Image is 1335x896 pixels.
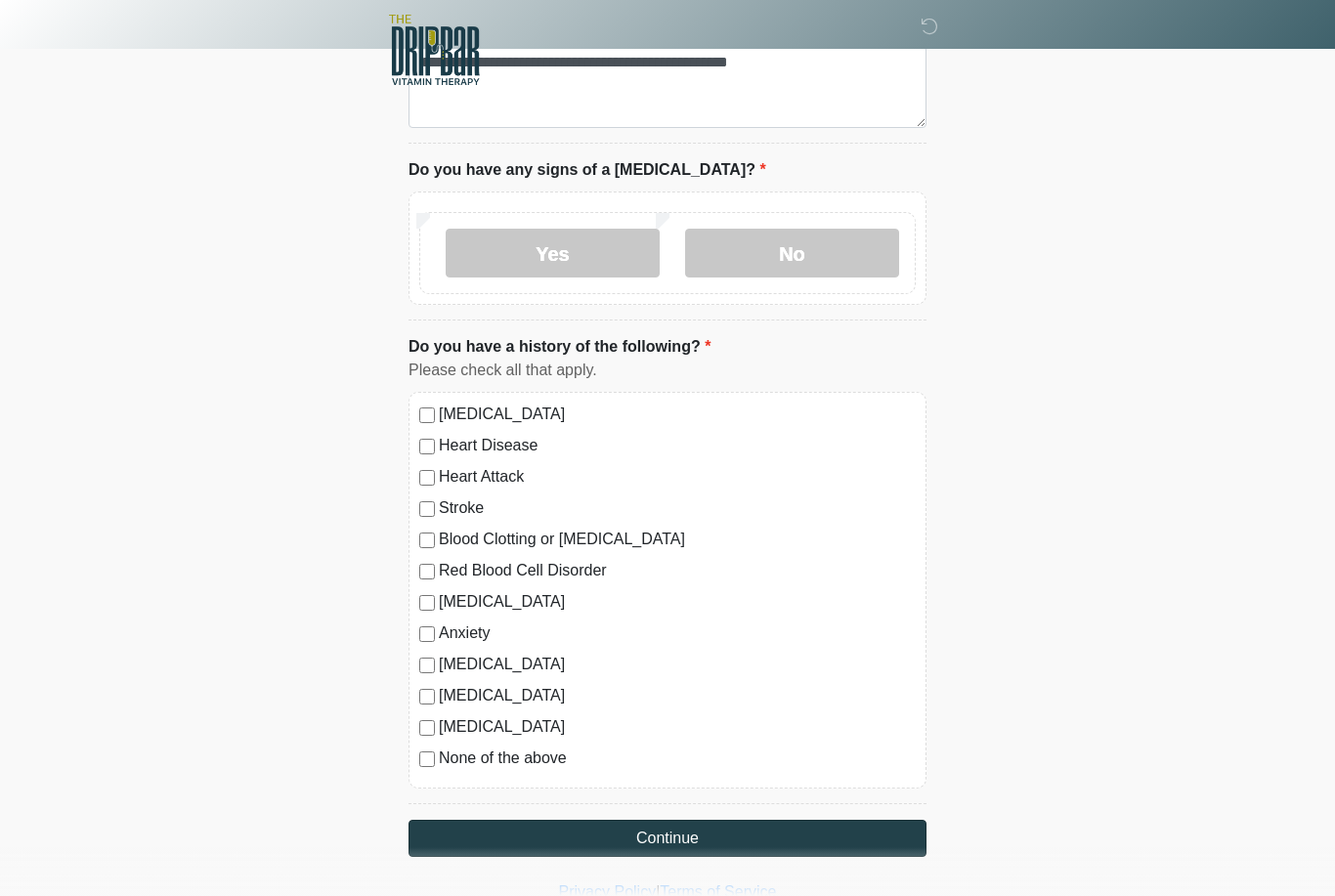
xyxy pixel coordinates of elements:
[439,496,916,520] label: Stroke
[439,684,916,707] label: [MEDICAL_DATA]
[439,465,916,489] label: Heart Attack
[419,564,435,579] input: Red Blood Cell Disorder
[439,559,916,582] label: Red Blood Cell Disorder
[419,501,435,517] input: Stroke
[409,359,926,382] div: Please check all that apply.
[439,403,916,426] label: [MEDICAL_DATA]
[419,407,435,423] input: [MEDICAL_DATA]
[439,590,916,614] label: [MEDICAL_DATA]
[439,434,916,457] label: Heart Disease
[439,528,916,551] label: Blood Clotting or [MEDICAL_DATA]
[685,229,899,277] label: No
[409,158,766,182] label: Do you have any signs of a [MEDICAL_DATA]?
[419,720,435,736] input: [MEDICAL_DATA]
[419,658,435,673] input: [MEDICAL_DATA]
[419,689,435,704] input: [MEDICAL_DATA]
[446,229,660,277] label: Yes
[419,470,435,486] input: Heart Attack
[409,820,926,857] button: Continue
[419,595,435,611] input: [MEDICAL_DATA]
[419,751,435,767] input: None of the above
[439,621,916,645] label: Anxiety
[419,439,435,454] input: Heart Disease
[409,335,711,359] label: Do you have a history of the following?
[389,15,480,85] img: The DRIPBaR - Lubbock Logo
[439,715,916,739] label: [MEDICAL_DATA]
[439,747,916,770] label: None of the above
[419,533,435,548] input: Blood Clotting or [MEDICAL_DATA]
[419,626,435,642] input: Anxiety
[439,653,916,676] label: [MEDICAL_DATA]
